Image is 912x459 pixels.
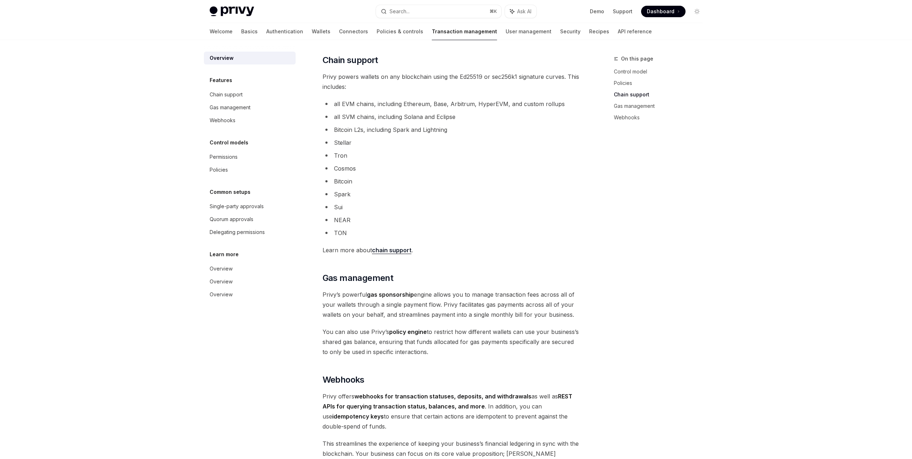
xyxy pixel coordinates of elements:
[210,54,234,62] div: Overview
[210,188,250,196] h5: Common setups
[323,202,581,212] li: Sui
[432,23,497,40] a: Transaction management
[560,23,581,40] a: Security
[614,112,708,123] a: Webhooks
[323,112,581,122] li: all SVM chains, including Solana and Eclipse
[613,8,632,15] a: Support
[204,200,296,213] a: Single-party approvals
[204,262,296,275] a: Overview
[323,327,581,357] span: You can also use Privy’s to restrict how different wallets can use your business’s shared gas bal...
[323,228,581,238] li: TON
[377,23,423,40] a: Policies & controls
[204,226,296,239] a: Delegating permissions
[505,5,536,18] button: Ask AI
[210,90,243,99] div: Chain support
[210,6,254,16] img: light logo
[210,228,265,236] div: Delegating permissions
[354,393,531,400] strong: webhooks for transaction statuses, deposits, and withdrawals
[204,150,296,163] a: Permissions
[323,125,581,135] li: Bitcoin L2s, including Spark and Lightning
[323,189,581,199] li: Spark
[323,163,581,173] li: Cosmos
[204,88,296,101] a: Chain support
[204,288,296,301] a: Overview
[332,413,384,420] strong: idempotency keys
[210,202,264,211] div: Single-party approvals
[210,290,233,299] div: Overview
[389,328,427,335] strong: policy engine
[490,9,497,14] span: ⌘ K
[241,23,258,40] a: Basics
[691,6,703,17] button: Toggle dark mode
[323,374,364,386] span: Webhooks
[390,7,410,16] div: Search...
[266,23,303,40] a: Authentication
[618,23,652,40] a: API reference
[323,272,393,284] span: Gas management
[641,6,686,17] a: Dashboard
[204,101,296,114] a: Gas management
[210,277,233,286] div: Overview
[339,23,368,40] a: Connectors
[517,8,531,15] span: Ask AI
[210,23,233,40] a: Welcome
[621,54,653,63] span: On this page
[614,89,708,100] a: Chain support
[210,138,248,147] h5: Control models
[210,166,228,174] div: Policies
[614,100,708,112] a: Gas management
[323,290,581,320] span: Privy’s powerful engine allows you to manage transaction fees across all of your wallets through ...
[204,114,296,127] a: Webhooks
[589,23,609,40] a: Recipes
[506,23,552,40] a: User management
[204,275,296,288] a: Overview
[323,72,581,92] span: Privy powers wallets on any blockchain using the Ed25519 or sec256k1 signature curves. This inclu...
[614,77,708,89] a: Policies
[323,99,581,109] li: all EVM chains, including Ethereum, Base, Arbitrum, HyperEVM, and custom rollups
[323,176,581,186] li: Bitcoin
[210,264,233,273] div: Overview
[323,391,581,431] span: Privy offers as well as . In addition, you can use to ensure that certain actions are idempotent ...
[323,215,581,225] li: NEAR
[323,150,581,161] li: Tron
[323,245,581,255] span: Learn more about .
[614,66,708,77] a: Control model
[210,215,253,224] div: Quorum approvals
[647,8,674,15] span: Dashboard
[204,52,296,64] a: Overview
[323,138,581,148] li: Stellar
[376,5,501,18] button: Search...⌘K
[210,153,238,161] div: Permissions
[210,250,239,259] h5: Learn more
[372,247,411,254] a: chain support
[204,213,296,226] a: Quorum approvals
[367,291,414,298] strong: gas sponsorship
[210,116,235,125] div: Webhooks
[323,54,378,66] span: Chain support
[210,76,232,85] h5: Features
[210,103,250,112] div: Gas management
[590,8,604,15] a: Demo
[312,23,330,40] a: Wallets
[204,163,296,176] a: Policies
